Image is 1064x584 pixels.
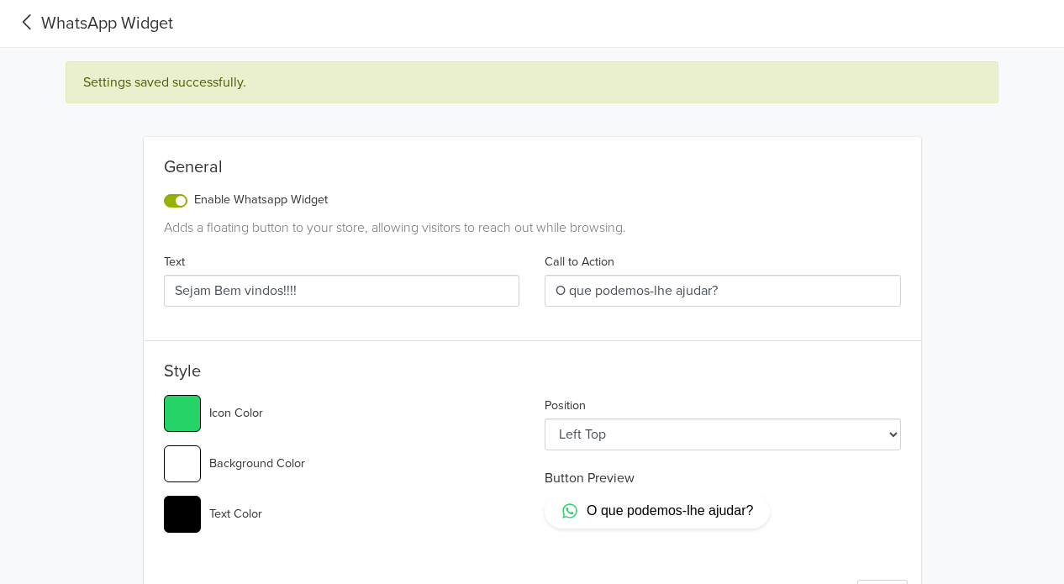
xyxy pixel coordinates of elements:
label: Icon Color [209,404,263,423]
div: Settings saved successfully. [66,61,998,103]
div: General [164,157,901,184]
label: Enable Whatsapp Widget [194,191,328,209]
a: O que podemos-lhe ajudar? [545,493,770,529]
label: Text [164,253,185,271]
label: Background Color [209,455,305,473]
h5: Style [164,361,901,388]
span: O que podemos-lhe ajudar? [587,502,753,520]
label: Position [545,397,586,415]
h6: Button Preview [545,471,901,487]
label: Call to Action [545,253,614,271]
label: Text Color [209,505,262,523]
a: WhatsApp Widget [13,11,173,36]
div: Adds a floating button to your store, allowing visitors to reach out while browsing. [164,218,901,238]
